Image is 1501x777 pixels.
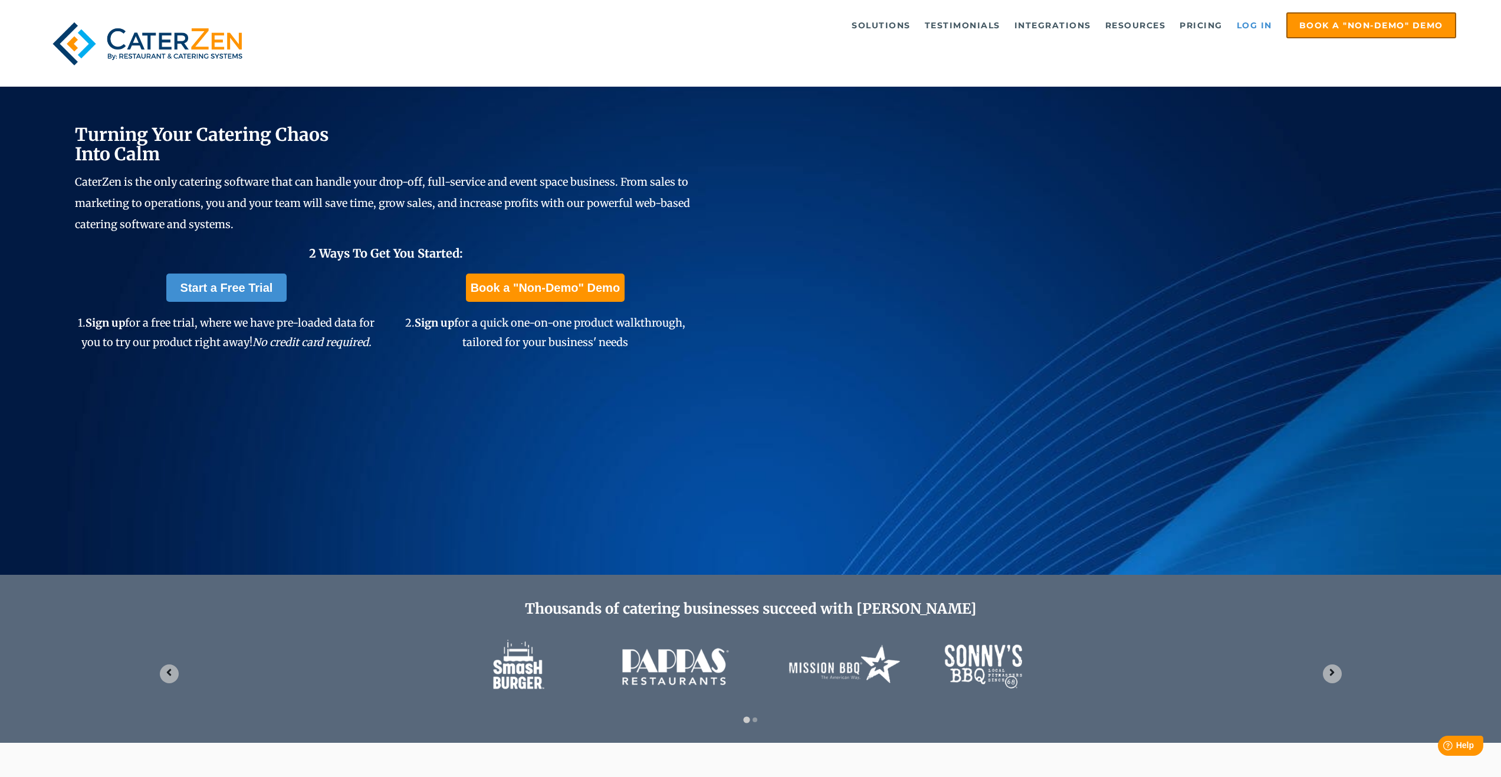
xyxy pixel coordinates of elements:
[75,175,690,231] span: CaterZen is the only catering software that can handle your drop-off, full-service and event spac...
[415,316,454,330] span: Sign up
[86,316,125,330] span: Sign up
[1174,14,1229,37] a: Pricing
[150,601,1351,618] h2: Thousands of catering businesses succeed with [PERSON_NAME]
[1323,664,1342,683] button: Next slide
[1009,14,1097,37] a: Integrations
[160,664,179,683] button: Go to last slide
[150,624,1351,724] section: Image carousel with 2 slides.
[468,624,1034,707] img: caterzen-client-logos-1
[1099,14,1172,37] a: Resources
[75,123,329,165] span: Turning Your Catering Chaos Into Calm
[405,316,685,348] span: 2. for a quick one-on-one product walkthrough, tailored for your business' needs
[738,714,764,724] div: Select a slide to show
[309,246,463,261] span: 2 Ways To Get You Started:
[919,14,1006,37] a: Testimonials
[743,716,750,723] button: Go to slide 1
[286,12,1456,38] div: Navigation Menu
[45,12,250,75] img: caterzen
[1231,14,1278,37] a: Log in
[150,624,1351,707] div: 1 of 2
[753,717,757,722] button: Go to slide 2
[252,335,372,349] em: No credit card required.
[78,316,375,348] span: 1. for a free trial, where we have pre-loaded data for you to try our product right away!
[1396,731,1488,764] iframe: Help widget launcher
[166,274,287,302] a: Start a Free Trial
[846,14,917,37] a: Solutions
[466,274,625,302] a: Book a "Non-Demo" Demo
[1286,12,1456,38] a: Book a "Non-Demo" Demo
